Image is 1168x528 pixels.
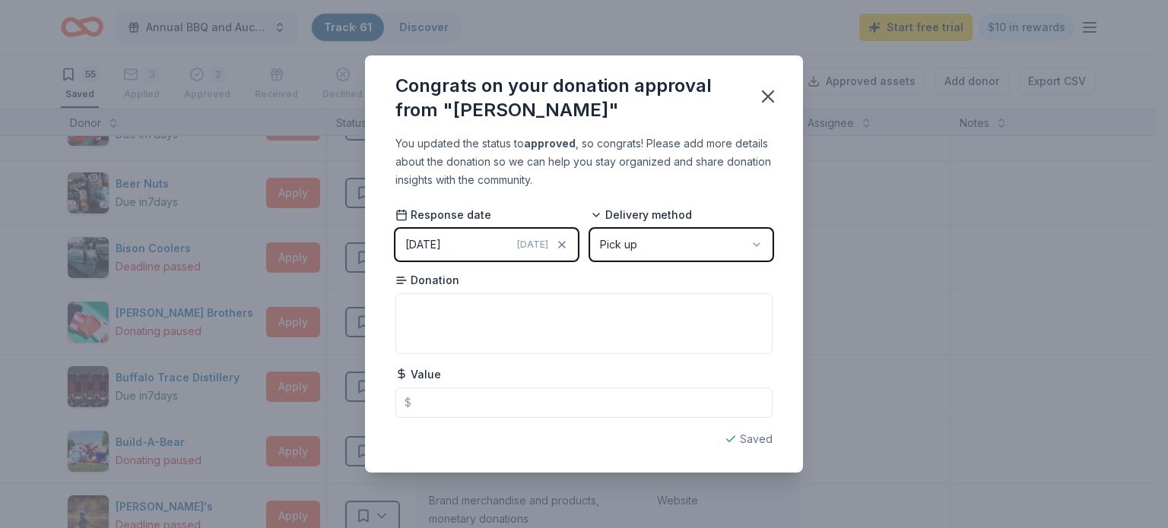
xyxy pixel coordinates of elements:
[395,229,578,261] button: [DATE][DATE]
[405,236,441,254] div: [DATE]
[395,74,739,122] div: Congrats on your donation approval from "[PERSON_NAME]"
[395,207,491,223] span: Response date
[395,367,441,382] span: Value
[395,273,459,288] span: Donation
[517,239,548,251] span: [DATE]
[524,137,576,150] b: approved
[395,134,773,189] div: You updated the status to , so congrats! Please add more details about the donation so we can hel...
[590,207,692,223] span: Delivery method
